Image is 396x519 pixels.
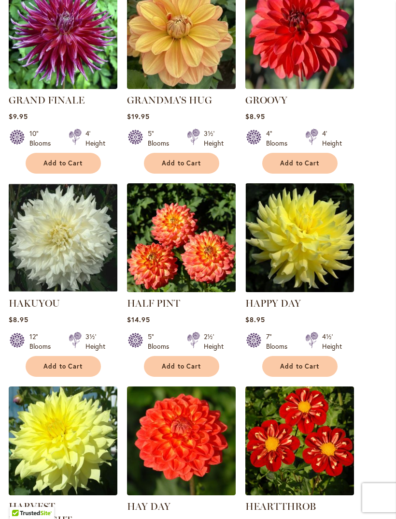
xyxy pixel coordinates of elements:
div: 4" Blooms [266,129,294,148]
span: $9.95 [9,112,28,121]
div: 4½' Height [322,332,342,351]
div: 12" Blooms [29,332,57,351]
span: Add to Cart [43,362,83,371]
button: Add to Cart [144,153,219,174]
button: Add to Cart [144,356,219,377]
img: Harvest Moonlight [9,386,117,495]
img: HALF PINT [127,183,236,292]
a: HAKUYOU [9,297,60,309]
span: Add to Cart [162,159,201,167]
span: Add to Cart [162,362,201,371]
div: 3½' Height [85,332,105,351]
a: HAY DAY [127,501,170,512]
iframe: Launch Accessibility Center [7,485,34,512]
img: HAPPY DAY [245,183,354,292]
img: HAY DAY [127,386,236,495]
div: 4' Height [85,129,105,148]
img: Hakuyou [9,183,117,292]
button: Add to Cart [26,153,101,174]
div: 2½' Height [204,332,224,351]
a: HEARTTHROB [245,488,354,497]
div: 4' Height [322,129,342,148]
span: $14.95 [127,315,150,324]
button: Add to Cart [262,153,338,174]
a: GROOVY [245,94,287,106]
div: 7" Blooms [266,332,294,351]
a: GROOVY [245,82,354,91]
div: 5" Blooms [148,129,175,148]
a: GRANDMA'S HUG [127,94,212,106]
span: Add to Cart [280,362,320,371]
a: GRANDMA'S HUG [127,82,236,91]
div: 5" Blooms [148,332,175,351]
a: GRAND FINALE [9,94,85,106]
a: HAY DAY [127,488,236,497]
a: Hakuyou [9,285,117,294]
a: Grand Finale [9,82,117,91]
a: HAPPY DAY [245,285,354,294]
span: $8.95 [245,112,265,121]
span: Add to Cart [280,159,320,167]
div: 10" Blooms [29,129,57,148]
a: HALF PINT [127,297,180,309]
a: Harvest Moonlight [9,488,117,497]
button: Add to Cart [26,356,101,377]
button: Add to Cart [262,356,338,377]
img: HEARTTHROB [245,386,354,495]
div: 3½' Height [204,129,224,148]
a: HAPPY DAY [245,297,301,309]
span: Add to Cart [43,159,83,167]
span: $19.95 [127,112,150,121]
span: $8.95 [245,315,265,324]
a: HALF PINT [127,285,236,294]
span: $8.95 [9,315,28,324]
a: HEARTTHROB [245,501,316,512]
